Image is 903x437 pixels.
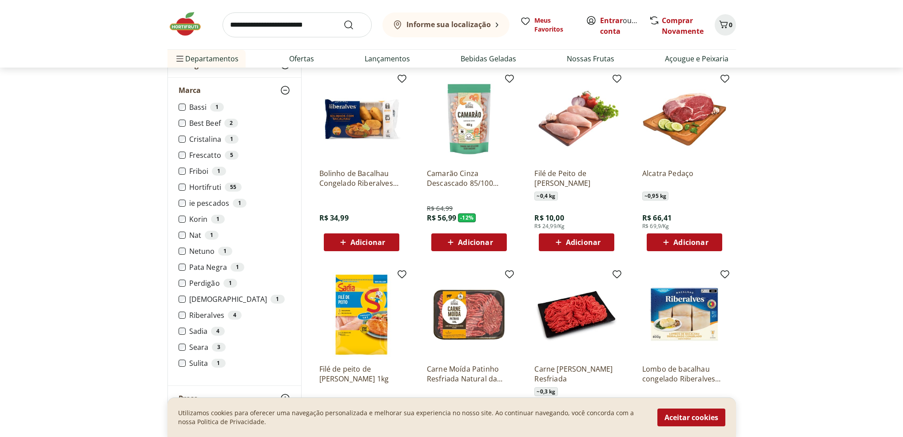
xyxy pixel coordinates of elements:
label: Bassi [189,103,290,112]
img: Carne Moída Bovina Resfriada [534,273,619,357]
button: Adicionar [647,233,722,251]
span: Adicionar [350,239,385,246]
div: 55 [225,183,242,192]
span: Marca [179,86,201,95]
span: Adicionar [566,239,601,246]
button: Adicionar [324,233,399,251]
span: ~ 0,3 kg [534,387,557,396]
button: Marca [168,78,301,103]
button: Informe sua localização [382,12,509,37]
button: Adicionar [539,233,614,251]
span: Adicionar [458,239,493,246]
div: 1 [233,199,247,208]
button: Carrinho [715,14,736,36]
span: Departamentos [175,48,239,69]
button: Adicionar [431,233,507,251]
label: Netuno [189,247,290,256]
span: - 12 % [458,213,476,222]
div: 4 [228,311,242,320]
a: Carne Moída Patinho Resfriada Natural da Terra 500g [427,364,511,384]
img: Lombo de bacalhau congelado Riberalves 800g [642,273,727,357]
button: Menu [175,48,185,69]
label: Sadia [189,327,290,336]
label: Korin [189,215,290,224]
img: Filé de Peito de Frango Resfriado [534,77,619,161]
div: 1 [211,215,225,224]
a: Filé de Peito de [PERSON_NAME] [534,168,619,188]
div: 5 [225,151,239,160]
label: Seara [189,343,290,352]
a: Camarão Cinza Descascado 85/100 Congelado Natural Da Terra 400g [427,168,511,188]
a: Bolinho de Bacalhau Congelado Riberalves 300g [319,168,404,188]
b: Informe sua localização [406,20,491,29]
label: Cristalina [189,135,290,144]
a: Entrar [600,16,623,25]
img: Camarão Cinza Descascado 85/100 Congelado Natural Da Terra 400g [427,77,511,161]
button: Aceitar cookies [657,409,725,426]
img: Alcatra Pedaço [642,77,727,161]
label: Best Beef [189,119,290,128]
label: Perdigão [189,279,290,288]
span: Meus Favoritos [534,16,575,34]
img: Hortifruti [167,11,212,37]
span: R$ 10,00 [534,213,564,223]
a: Nossas Frutas [567,53,614,64]
label: Sulita [189,359,290,368]
div: 1 [211,359,225,368]
div: 1 [212,167,226,176]
a: Carne [PERSON_NAME] Resfriada [534,364,619,384]
label: Hortifruti [189,183,290,192]
span: R$ 34,99 [319,213,349,223]
a: Criar conta [600,16,649,36]
a: Alcatra Pedaço [642,168,727,188]
label: Riberalves [189,311,290,320]
label: [DEMOGRAPHIC_DATA] [189,295,290,304]
a: Lançamentos [365,53,410,64]
span: R$ 69,9/Kg [642,223,669,230]
a: Meus Favoritos [520,16,575,34]
div: 1 [210,103,224,112]
div: 1 [218,247,232,256]
div: 2 [224,119,238,128]
span: R$ 24,99/Kg [534,223,565,230]
div: 3 [212,343,226,352]
label: Pata Negra [189,263,290,272]
span: R$ 56,99 [427,213,456,223]
label: Friboi [189,167,290,176]
span: ~ 0,4 kg [534,192,557,200]
span: R$ 66,41 [642,213,672,223]
div: 1 [205,231,219,240]
span: Adicionar [673,239,708,246]
span: ~ 0,95 kg [642,192,668,200]
label: Nat [189,231,290,240]
div: Marca [168,103,301,385]
a: Ofertas [289,53,314,64]
p: Utilizamos cookies para oferecer uma navegação personalizada e melhorar sua experiencia no nosso ... [178,409,647,426]
div: 1 [231,263,244,272]
a: Bebidas Geladas [461,53,516,64]
img: Filé de peito de frango Sadia 1kg [319,273,404,357]
div: 4 [211,327,225,336]
a: Lombo de bacalhau congelado Riberalves 800g [642,364,727,384]
button: Preço [168,386,301,411]
label: Frescatto [189,151,290,160]
span: ou [600,15,640,36]
span: 0 [729,20,732,29]
img: Bolinho de Bacalhau Congelado Riberalves 300g [319,77,404,161]
button: Submit Search [343,20,365,30]
label: ie pescados [189,199,290,208]
div: 1 [225,135,239,144]
input: search [223,12,372,37]
img: Carne Moída Patinho Resfriada Natural da Terra 500g [427,273,511,357]
a: Açougue e Peixaria [665,53,728,64]
a: Filé de peito de [PERSON_NAME] 1kg [319,364,404,384]
span: R$ 64,99 [427,204,453,213]
div: 1 [223,279,237,288]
